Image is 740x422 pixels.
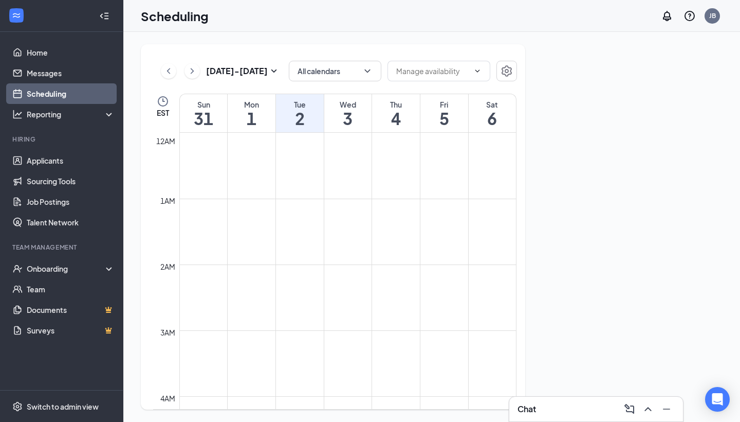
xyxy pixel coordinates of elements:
a: August 31, 2025 [180,94,227,132]
a: Messages [27,63,115,83]
div: Fri [420,99,468,110]
a: September 6, 2025 [469,94,516,132]
div: 12am [154,135,177,147]
svg: ComposeMessage [623,403,636,415]
a: Sourcing Tools [27,171,115,191]
div: 2am [158,261,177,272]
div: Sun [180,99,227,110]
a: September 1, 2025 [228,94,275,132]
div: Mon [228,99,275,110]
div: 3am [158,327,177,338]
a: Team [27,279,115,300]
svg: Collapse [99,11,109,21]
svg: ChevronDown [362,66,373,76]
h3: Chat [517,403,536,415]
h1: 1 [228,110,275,127]
h1: 5 [420,110,468,127]
h1: 2 [276,110,324,127]
svg: ChevronDown [473,67,482,75]
button: ComposeMessage [621,401,638,417]
h1: 6 [469,110,516,127]
a: Applicants [27,150,115,171]
a: September 5, 2025 [420,94,468,132]
div: Reporting [27,109,115,119]
h1: Scheduling [141,7,209,25]
svg: Notifications [661,10,673,22]
button: Settings [496,61,517,81]
svg: WorkstreamLogo [11,10,22,21]
div: 4am [158,393,177,404]
button: All calendarsChevronDown [289,61,381,81]
a: September 3, 2025 [324,94,372,132]
button: ChevronRight [184,63,200,79]
div: Thu [372,99,420,110]
h1: 31 [180,110,227,127]
svg: Minimize [660,403,673,415]
a: Scheduling [27,83,115,104]
div: Open Intercom Messenger [705,387,730,412]
h1: 4 [372,110,420,127]
button: Minimize [658,401,675,417]
button: ChevronLeft [161,63,176,79]
div: Switch to admin view [27,401,99,412]
div: 1am [158,195,177,206]
div: Tue [276,99,324,110]
div: Team Management [12,243,113,252]
div: Sat [469,99,516,110]
input: Manage availability [396,65,469,77]
h1: 3 [324,110,372,127]
a: September 2, 2025 [276,94,324,132]
div: JB [709,11,716,20]
svg: Settings [12,401,23,412]
svg: Analysis [12,109,23,119]
svg: Clock [157,95,169,108]
a: September 4, 2025 [372,94,420,132]
h3: [DATE] - [DATE] [206,65,268,77]
a: SurveysCrown [27,320,115,341]
div: Hiring [12,135,113,144]
div: Wed [324,99,372,110]
svg: QuestionInfo [683,10,696,22]
a: DocumentsCrown [27,300,115,320]
a: Home [27,42,115,63]
svg: UserCheck [12,263,23,274]
a: Job Postings [27,191,115,212]
a: Talent Network [27,212,115,233]
svg: SmallChevronDown [268,65,280,77]
span: EST [157,108,169,118]
svg: ChevronRight [187,65,197,77]
div: Onboarding [27,263,106,274]
button: ChevronUp [640,401,656,417]
svg: ChevronLeft [163,65,174,77]
svg: ChevronUp [642,403,654,415]
svg: Settings [501,65,513,77]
